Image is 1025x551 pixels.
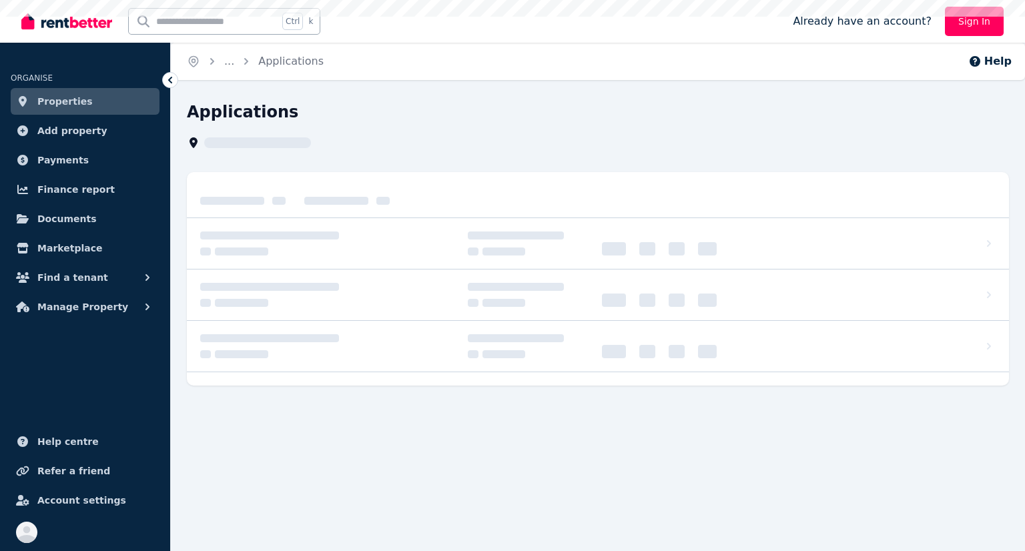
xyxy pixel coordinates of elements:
[37,240,102,256] span: Marketplace
[21,11,112,31] img: RentBetter
[11,294,159,320] button: Manage Property
[793,13,932,29] span: Already have an account?
[258,55,324,67] a: Applications
[37,463,110,479] span: Refer a friend
[968,53,1012,69] button: Help
[11,205,159,232] a: Documents
[11,458,159,484] a: Refer a friend
[37,492,126,508] span: Account settings
[37,299,128,315] span: Manage Property
[187,101,298,123] h1: Applications
[11,428,159,455] a: Help centre
[37,269,108,286] span: Find a tenant
[308,16,313,27] span: k
[11,235,159,261] a: Marketplace
[37,93,93,109] span: Properties
[37,434,99,450] span: Help centre
[37,152,89,168] span: Payments
[171,43,340,80] nav: Breadcrumb
[37,211,97,227] span: Documents
[37,181,115,197] span: Finance report
[224,55,234,67] span: ...
[11,73,53,83] span: ORGANISE
[282,13,303,30] span: Ctrl
[37,123,107,139] span: Add property
[945,7,1004,36] a: Sign In
[11,117,159,144] a: Add property
[11,88,159,115] a: Properties
[11,264,159,291] button: Find a tenant
[11,176,159,203] a: Finance report
[11,487,159,514] a: Account settings
[11,147,159,173] a: Payments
